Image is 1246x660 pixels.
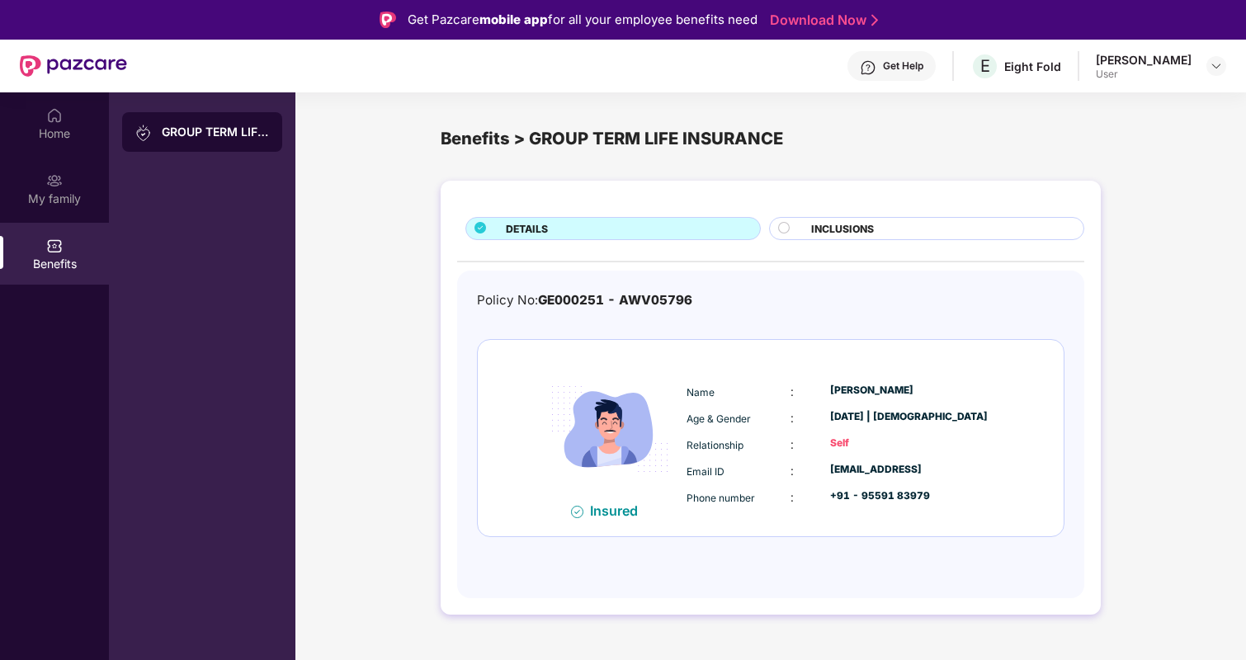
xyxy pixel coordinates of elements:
[46,107,63,124] img: svg+xml;base64,PHN2ZyBpZD0iSG9tZSIgeG1sbnM9Imh0dHA6Ly93d3cudzMub3JnLzIwMDAvc3ZnIiB3aWR0aD0iMjAiIG...
[687,465,724,478] span: Email ID
[506,221,548,237] span: DETAILS
[1096,68,1192,81] div: User
[860,59,876,76] img: svg+xml;base64,PHN2ZyBpZD0iSGVscC0zMngzMiIgeG1sbnM9Imh0dHA6Ly93d3cudzMub3JnLzIwMDAvc3ZnIiB3aWR0aD...
[479,12,548,27] strong: mobile app
[883,59,923,73] div: Get Help
[537,356,682,502] img: icon
[162,124,269,140] div: GROUP TERM LIFE INSURANCE
[590,502,648,519] div: Insured
[1210,59,1223,73] img: svg+xml;base64,PHN2ZyBpZD0iRHJvcGRvd24tMzJ4MzIiIHhtbG5zPSJodHRwOi8vd3d3LnczLm9yZy8yMDAwL3N2ZyIgd2...
[830,383,1000,398] div: [PERSON_NAME]
[687,386,715,398] span: Name
[791,384,794,398] span: :
[135,125,152,141] img: svg+xml;base64,PHN2ZyB3aWR0aD0iMjAiIGhlaWdodD0iMjAiIHZpZXdCb3g9IjAgMCAyMCAyMCIgZmlsbD0ibm9uZSIgeG...
[1004,59,1061,74] div: Eight Fold
[1096,52,1192,68] div: [PERSON_NAME]
[791,464,794,478] span: :
[830,488,1000,504] div: +91 - 95591 83979
[46,172,63,189] img: svg+xml;base64,PHN2ZyB3aWR0aD0iMjAiIGhlaWdodD0iMjAiIHZpZXdCb3g9IjAgMCAyMCAyMCIgZmlsbD0ibm9uZSIgeG...
[830,409,1000,425] div: [DATE] | [DEMOGRAPHIC_DATA]
[687,439,743,451] span: Relationship
[20,55,127,77] img: New Pazcare Logo
[811,221,874,237] span: INCLUSIONS
[380,12,396,28] img: Logo
[791,490,794,504] span: :
[687,492,755,504] span: Phone number
[571,506,583,518] img: svg+xml;base64,PHN2ZyB4bWxucz0iaHR0cDovL3d3dy53My5vcmcvMjAwMC9zdmciIHdpZHRoPSIxNiIgaGVpZ2h0PSIxNi...
[477,290,692,310] div: Policy No:
[770,12,873,29] a: Download Now
[46,238,63,254] img: svg+xml;base64,PHN2ZyBpZD0iQmVuZWZpdHMiIHhtbG5zPSJodHRwOi8vd3d3LnczLm9yZy8yMDAwL3N2ZyIgd2lkdGg9Ij...
[791,437,794,451] span: :
[830,436,1000,451] div: Self
[538,292,692,308] span: GE000251 - AWV05796
[980,56,990,76] span: E
[687,412,751,425] span: Age & Gender
[408,10,758,30] div: Get Pazcare for all your employee benefits need
[791,411,794,425] span: :
[830,462,1000,478] div: [EMAIL_ADDRESS]
[441,125,1101,152] div: Benefits > GROUP TERM LIFE INSURANCE
[871,12,878,29] img: Stroke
